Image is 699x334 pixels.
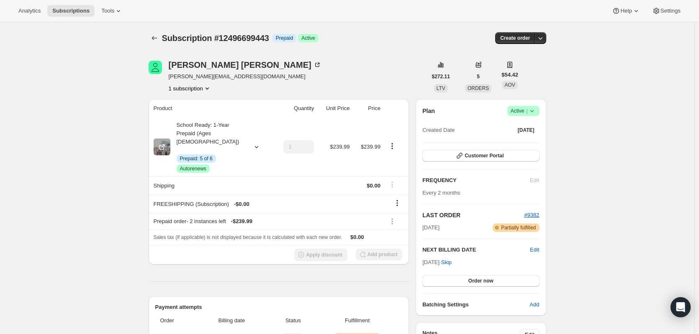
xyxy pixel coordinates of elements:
[422,301,529,309] h6: Batching Settings
[231,217,252,226] span: - $239.99
[367,182,380,189] span: $0.00
[47,5,95,17] button: Subscriptions
[422,224,439,232] span: [DATE]
[169,72,321,81] span: [PERSON_NAME][EMAIL_ADDRESS][DOMAIN_NAME]
[155,303,403,311] h2: Payment attempts
[504,82,515,88] span: AOV
[170,121,246,173] div: School Ready: 1-Year Prepaid (Ages [DEMOGRAPHIC_DATA])
[620,8,632,14] span: Help
[422,259,452,265] span: [DATE] ·
[149,99,272,118] th: Product
[468,85,489,91] span: ORDERS
[529,301,539,309] span: Add
[155,311,192,330] th: Order
[274,316,312,325] span: Status
[518,127,535,134] span: [DATE]
[272,99,317,118] th: Quantity
[154,217,380,226] div: Prepaid order - 2 instances left
[477,73,480,80] span: 5
[468,277,493,284] span: Order now
[169,84,211,92] button: Product actions
[385,180,399,189] button: Shipping actions
[52,8,90,14] span: Subscriptions
[441,258,452,267] span: Skip
[149,32,160,44] button: Subscriptions
[422,211,524,219] h2: LAST ORDER
[501,224,536,231] span: Partially fulfilled
[194,316,269,325] span: Billing date
[422,190,460,196] span: Every 2 months
[530,246,539,254] button: Edit
[101,8,114,14] span: Tools
[385,141,399,151] button: Product actions
[330,144,349,150] span: $239.99
[96,5,128,17] button: Tools
[149,176,272,195] th: Shipping
[154,200,380,208] div: FREESHIPPING (Subscription)
[526,108,527,114] span: |
[162,33,269,43] span: Subscription #12496699443
[317,316,397,325] span: Fulfillment
[13,5,46,17] button: Analytics
[180,165,206,172] span: Autorenews
[432,73,450,80] span: $272.11
[149,61,162,74] span: Linda Hrynyk
[316,99,352,118] th: Unit Price
[437,85,445,91] span: LTV
[513,124,540,136] button: [DATE]
[352,99,383,118] th: Price
[472,71,485,82] button: 5
[500,35,530,41] span: Create order
[465,152,504,159] span: Customer Portal
[511,107,536,115] span: Active
[660,8,681,14] span: Settings
[524,211,539,219] button: #9382
[427,71,455,82] button: $272.11
[350,234,364,240] span: $0.00
[154,234,342,240] span: Sales tax (if applicable) is not displayed because it is calculated with each new order.
[154,139,170,155] img: product img
[169,61,321,69] div: [PERSON_NAME] [PERSON_NAME]
[524,298,544,311] button: Add
[422,275,539,287] button: Order now
[422,176,530,185] h2: FREQUENCY
[647,5,686,17] button: Settings
[436,256,457,269] button: Skip
[607,5,645,17] button: Help
[276,35,293,41] span: Prepaid
[671,297,691,317] div: Open Intercom Messenger
[422,150,539,162] button: Customer Portal
[422,126,455,134] span: Created Date
[18,8,41,14] span: Analytics
[361,144,380,150] span: $239.99
[234,200,249,208] span: - $0.00
[422,246,530,254] h2: NEXT BILLING DATE
[501,71,518,79] span: $54.42
[422,107,435,115] h2: Plan
[495,32,535,44] button: Create order
[180,155,213,162] span: Prepaid: 5 of 6
[524,212,539,218] a: #9382
[301,35,315,41] span: Active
